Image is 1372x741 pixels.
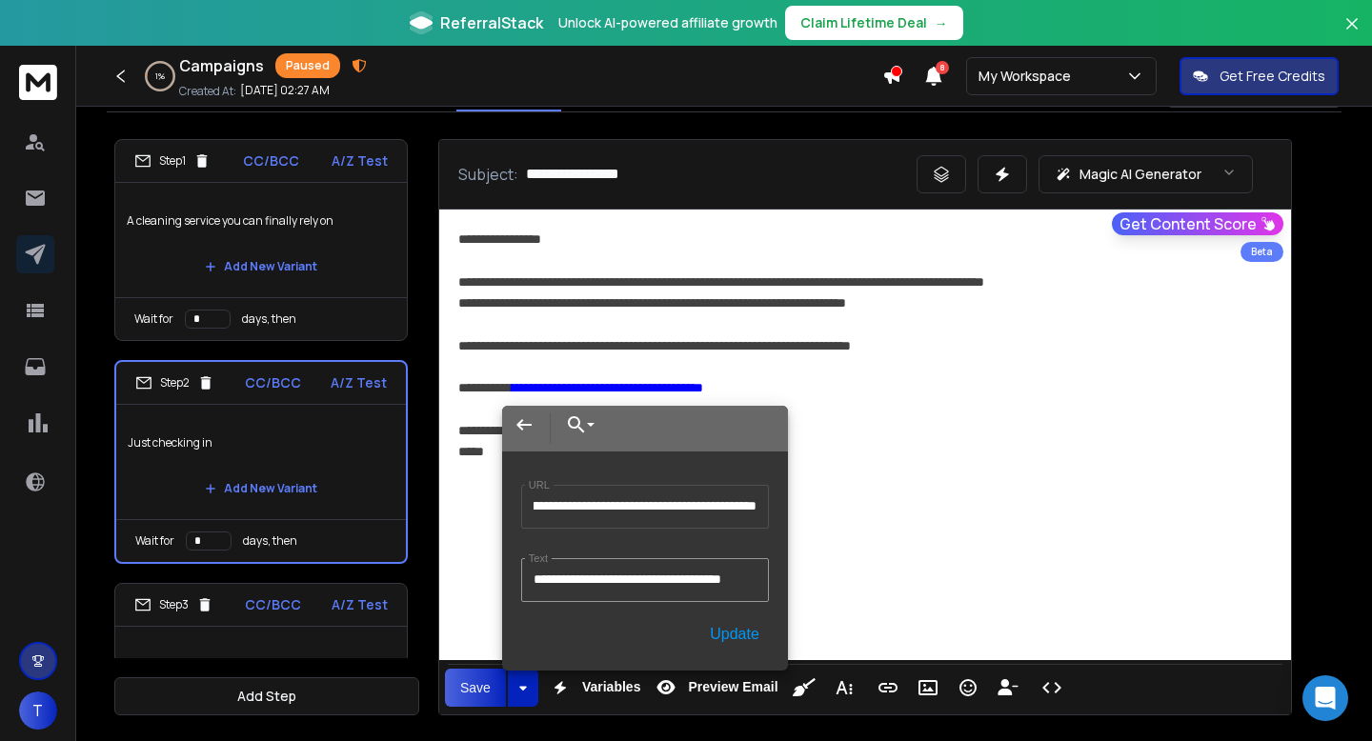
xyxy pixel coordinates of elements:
[135,374,214,391] div: Step 2
[525,552,552,565] label: Text
[243,533,297,549] p: days, then
[190,470,333,508] button: Add New Variant
[648,669,781,707] button: Preview Email
[558,13,777,32] p: Unlock AI-powered affiliate growth
[127,194,395,248] p: A cleaning service you can finally rely on
[134,596,213,613] div: Step 3
[910,669,946,707] button: Insert Image (⌘P)
[190,248,333,286] button: Add New Variant
[155,70,165,82] p: 1 %
[1241,242,1283,262] div: Beta
[127,638,395,691] p: <Previous Email's Subject>
[700,617,769,651] button: Update
[445,669,506,707] button: Save
[458,163,518,186] p: Subject:
[440,11,543,34] span: ReferralStack
[179,54,264,77] h1: Campaigns
[245,595,301,614] p: CC/BCC
[135,533,174,549] p: Wait for
[936,61,949,74] span: 8
[245,373,301,392] p: CC/BCC
[979,67,1079,86] p: My Workspace
[243,151,299,170] p: CC/BCC
[275,53,340,78] div: Paused
[242,311,296,327] p: days, then
[1340,11,1364,57] button: Close banner
[990,669,1026,707] button: Insert Unsubscribe Link
[1039,155,1253,193] button: Magic AI Generator
[555,406,598,444] button: Choose Link
[1112,212,1283,235] button: Get Content Score
[525,479,554,491] label: URL
[114,360,408,564] li: Step2CC/BCCA/Z TestJust checking inAdd New VariantWait fordays, then
[240,83,330,98] p: [DATE] 02:27 AM
[179,84,236,99] p: Created At:
[1079,165,1201,184] p: Magic AI Generator
[128,416,394,470] p: Just checking in
[134,311,173,327] p: Wait for
[870,669,906,707] button: Insert Link (⌘K)
[950,669,986,707] button: Emoticons
[1180,57,1339,95] button: Get Free Credits
[935,13,948,32] span: →
[1220,67,1325,86] p: Get Free Credits
[502,406,546,444] button: Back
[684,679,781,695] span: Preview Email
[1034,669,1070,707] button: Code View
[19,691,57,730] button: T
[332,595,388,614] p: A/Z Test
[826,669,862,707] button: More Text
[1302,675,1348,721] div: Open Intercom Messenger
[134,152,211,170] div: Step 1
[785,6,963,40] button: Claim Lifetime Deal→
[331,373,387,392] p: A/Z Test
[332,151,388,170] p: A/Z Test
[542,669,645,707] button: Variables
[786,669,822,707] button: Clean HTML
[578,679,645,695] span: Variables
[114,139,408,341] li: Step1CC/BCCA/Z TestA cleaning service you can finally rely onAdd New VariantWait fordays, then
[114,677,419,715] button: Add Step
